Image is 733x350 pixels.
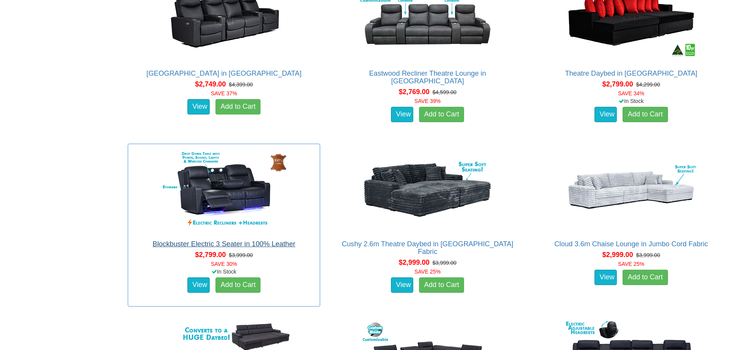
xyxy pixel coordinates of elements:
a: [GEOGRAPHIC_DATA] in [GEOGRAPHIC_DATA] [147,70,302,77]
span: $2,999.00 [399,259,429,266]
img: Blockbuster Electric 3 Seater in 100% Leather [155,148,293,232]
font: SAVE 25% [618,261,644,267]
del: $3,999.00 [432,260,456,266]
a: View [391,107,413,122]
del: $4,299.00 [636,81,660,88]
font: SAVE 25% [414,269,441,275]
font: SAVE 37% [211,90,237,96]
a: View [391,277,413,293]
a: Add to Cart [623,107,668,122]
font: SAVE 39% [414,98,441,104]
font: SAVE 34% [618,90,644,96]
a: Blockbuster Electric 3 Seater in 100% Leather [153,240,296,248]
div: In Stock [126,268,321,275]
del: $4,599.00 [432,89,456,95]
img: Cloud 3.6m Chaise Lounge in Jumbo Cord Fabric [562,148,700,232]
a: Add to Cart [215,99,260,114]
font: SAVE 30% [211,261,237,267]
span: $2,999.00 [602,251,633,259]
div: In Stock [534,97,729,105]
span: $2,799.00 [602,80,633,88]
a: Cushy 2.6m Theatre Daybed in [GEOGRAPHIC_DATA] Fabric [342,240,513,255]
del: $4,399.00 [229,81,253,88]
a: Cloud 3.6m Chaise Lounge in Jumbo Cord Fabric [554,240,708,248]
del: $3,999.00 [229,252,253,258]
a: Eastwood Recliner Theatre Lounge in [GEOGRAPHIC_DATA] [369,70,486,85]
a: Add to Cart [419,277,464,293]
a: Theatre Daybed in [GEOGRAPHIC_DATA] [565,70,697,77]
a: Add to Cart [419,107,464,122]
a: Add to Cart [623,270,668,285]
a: View [187,277,210,293]
a: View [594,270,617,285]
img: Cushy 2.6m Theatre Daybed in Jumbo Cord Fabric [358,148,497,232]
del: $3,999.00 [636,252,660,258]
span: $2,799.00 [195,251,226,259]
a: View [594,107,617,122]
a: Add to Cart [215,277,260,293]
a: View [187,99,210,114]
span: $2,749.00 [195,80,226,88]
span: $2,769.00 [399,88,429,96]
